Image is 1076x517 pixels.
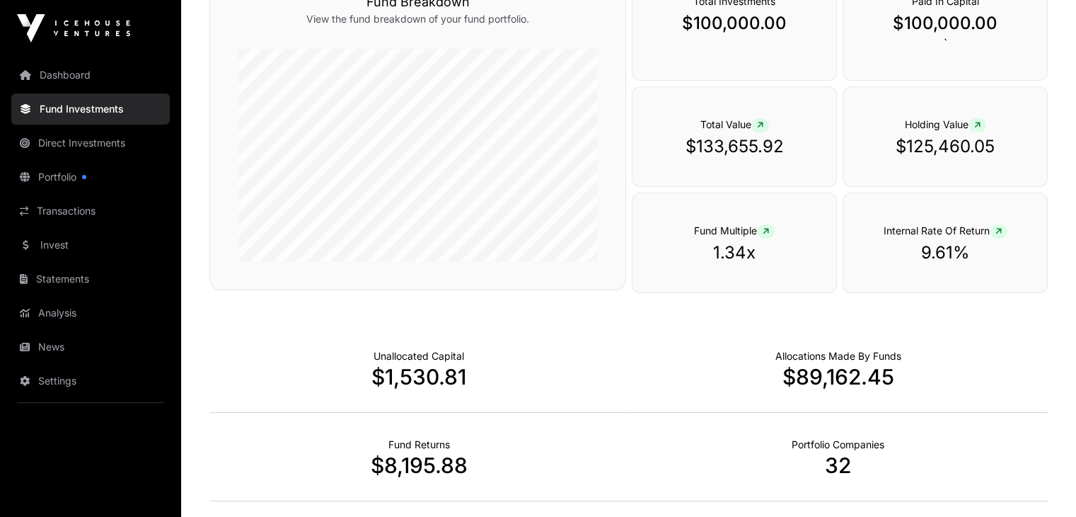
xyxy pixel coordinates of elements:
[872,12,1019,35] p: $100,000.00
[209,364,629,390] p: $1,530.81
[905,118,986,130] span: Holding Value
[629,453,1048,478] p: 32
[374,349,464,363] p: Cash not yet allocated
[1005,449,1076,517] iframe: Chat Widget
[629,364,1048,390] p: $89,162.45
[11,127,170,159] a: Direct Investments
[11,297,170,329] a: Analysis
[661,12,808,35] p: $100,000.00
[11,263,170,295] a: Statements
[238,12,597,26] p: View the fund breakdown of your fund portfolio.
[661,135,808,158] p: $133,655.92
[661,242,808,264] p: 1.34x
[775,349,901,363] p: Capital Deployed Into Companies
[792,438,884,452] p: Number of Companies Deployed Into
[884,225,1007,237] span: Internal Rate Of Return
[11,195,170,227] a: Transactions
[11,161,170,193] a: Portfolio
[694,225,775,237] span: Fund Multiple
[388,438,450,452] p: Realised Returns from Funds
[11,93,170,125] a: Fund Investments
[11,59,170,91] a: Dashboard
[11,365,170,397] a: Settings
[17,14,130,42] img: Icehouse Ventures Logo
[209,453,629,478] p: $8,195.88
[11,229,170,261] a: Invest
[11,331,170,363] a: News
[700,118,769,130] span: Total Value
[872,242,1019,264] p: 9.61%
[872,135,1019,158] p: $125,460.05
